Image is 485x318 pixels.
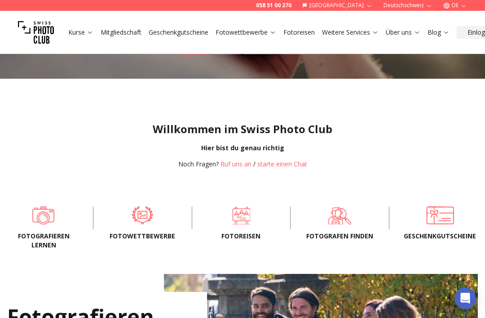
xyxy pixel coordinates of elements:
[283,28,315,37] a: Fotoreisen
[454,287,476,309] div: Open Intercom Messenger
[322,28,379,37] a: Weitere Services
[216,28,276,37] a: Fotowettbewerbe
[9,232,79,250] span: Fotografieren lernen
[145,26,212,39] button: Geschenkgutscheine
[382,26,424,39] button: Über uns
[220,160,251,168] a: Ruf uns an
[424,26,453,39] button: Blog
[178,160,307,169] div: /
[178,160,219,168] span: Noch Fragen?
[428,28,450,37] a: Blog
[108,206,177,224] a: Fotowettbewerbe
[404,232,476,241] span: Geschenkgutscheine
[9,206,79,224] a: Fotografieren lernen
[386,28,420,37] a: Über uns
[97,26,145,39] button: Mitgliedschaft
[212,26,280,39] button: Fotowettbewerbe
[257,160,307,169] button: starte einen Chat
[7,143,478,152] div: Hier bist du genau richtig
[68,28,93,37] a: Kurse
[318,26,382,39] button: Weitere Services
[7,122,478,136] h1: Willkommen im Swiss Photo Club
[404,206,476,224] a: Geschenkgutscheine
[305,206,375,224] a: Fotografen finden
[305,232,375,241] span: Fotografen finden
[65,26,97,39] button: Kurse
[149,28,208,37] a: Geschenkgutscheine
[101,28,141,37] a: Mitgliedschaft
[207,232,276,241] span: Fotoreisen
[256,2,291,9] a: 058 51 00 270
[207,206,276,224] a: Fotoreisen
[108,232,177,241] span: Fotowettbewerbe
[18,14,54,50] img: Swiss photo club
[280,26,318,39] button: Fotoreisen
